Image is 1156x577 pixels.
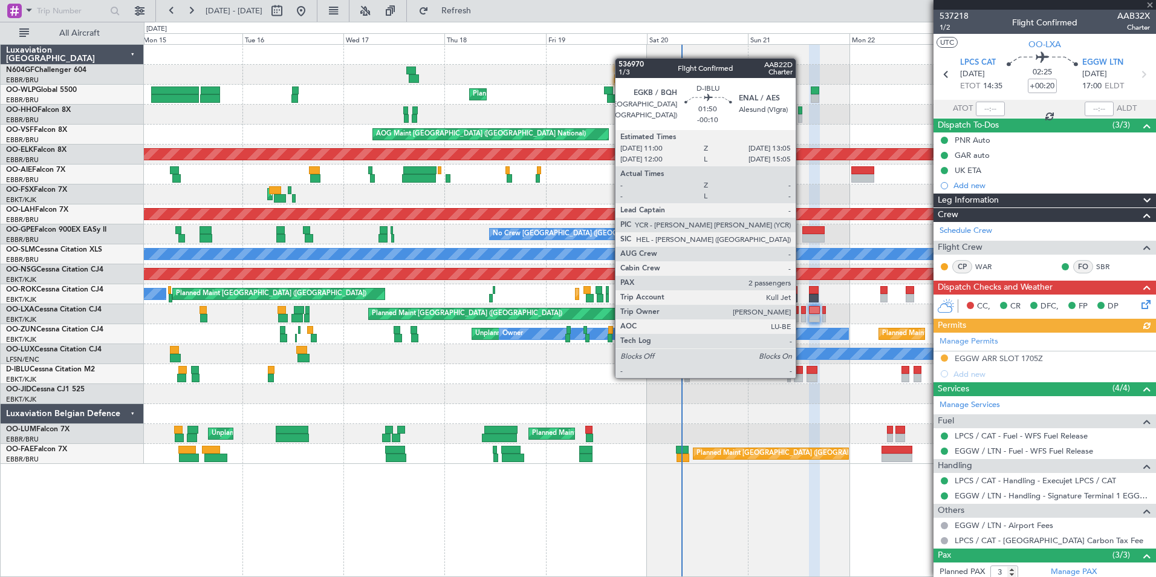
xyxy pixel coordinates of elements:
[650,345,722,363] div: No Crew Nancy (Essey)
[6,67,86,74] a: N604GFChallenger 604
[953,103,973,115] span: ATOT
[6,146,33,154] span: OO-ELK
[955,431,1088,441] a: LPCS / CAT - Fuel - WFS Fuel Release
[6,326,36,333] span: OO-ZUN
[960,68,985,80] span: [DATE]
[6,86,77,94] a: OO-WLPGlobal 5500
[6,106,37,114] span: OO-HHO
[502,325,523,343] div: Owner
[960,57,996,69] span: LPCS CAT
[13,24,131,43] button: All Aircraft
[532,425,751,443] div: Planned Maint [GEOGRAPHIC_DATA] ([GEOGRAPHIC_DATA] National)
[940,399,1000,411] a: Manage Services
[938,382,969,396] span: Services
[31,29,128,37] span: All Aircraft
[6,286,103,293] a: OO-ROKCessna Citation CJ4
[1073,260,1093,273] div: FO
[444,33,545,44] div: Thu 18
[849,33,950,44] div: Mon 22
[6,455,39,464] a: EBBR/BRU
[1012,16,1077,29] div: Flight Confirmed
[938,459,972,473] span: Handling
[955,475,1116,486] a: LPCS / CAT - Handling - Execujet LPCS / CAT
[1010,301,1021,313] span: CR
[6,435,39,444] a: EBBR/BRU
[6,275,36,284] a: EBKT/KJK
[6,295,36,304] a: EBKT/KJK
[6,126,67,134] a: OO-VSFFalcon 8X
[1079,301,1088,313] span: FP
[6,266,36,273] span: OO-NSG
[343,33,444,44] div: Wed 17
[6,206,35,214] span: OO-LAH
[146,24,167,34] div: [DATE]
[6,166,32,174] span: OO-AIE
[376,125,586,143] div: AOG Maint [GEOGRAPHIC_DATA] ([GEOGRAPHIC_DATA] National)
[372,305,562,323] div: Planned Maint [GEOGRAPHIC_DATA] ([GEOGRAPHIC_DATA])
[1096,261,1123,272] a: SBR
[6,135,39,145] a: EBBR/BRU
[6,326,103,333] a: OO-ZUNCessna Citation CJ4
[955,135,990,145] div: PNR Auto
[431,7,482,15] span: Refresh
[1033,67,1052,79] span: 02:25
[6,366,30,373] span: D-IBLU
[6,246,35,253] span: OO-SLM
[6,306,34,313] span: OO-LXA
[6,366,95,373] a: D-IBLUCessna Citation M2
[6,346,102,353] a: OO-LUXCessna Citation CJ4
[940,10,969,22] span: 537218
[6,215,39,224] a: EBBR/BRU
[955,491,1150,501] a: EGGW / LTN - Handling - Signature Terminal 1 EGGW / LTN
[6,186,34,194] span: OO-FSX
[6,155,39,165] a: EBBR/BRU
[1041,301,1059,313] span: DFC,
[1082,68,1107,80] span: [DATE]
[6,166,65,174] a: OO-AIEFalcon 7X
[6,266,103,273] a: OO-NSGCessna Citation CJ4
[6,175,39,184] a: EBBR/BRU
[697,445,915,463] div: Planned Maint [GEOGRAPHIC_DATA] ([GEOGRAPHIC_DATA] National)
[975,261,1002,272] a: WAR
[1117,103,1137,115] span: ALDT
[1117,10,1150,22] span: AAB32X
[176,285,366,303] div: Planned Maint [GEOGRAPHIC_DATA] ([GEOGRAPHIC_DATA])
[977,301,990,313] span: CC,
[955,520,1053,530] a: EGGW / LTN - Airport Fees
[6,206,68,214] a: OO-LAHFalcon 7X
[6,346,34,353] span: OO-LUX
[6,106,71,114] a: OO-HHOFalcon 8X
[960,80,980,93] span: ETOT
[6,96,39,105] a: EBBR/BRU
[475,325,671,343] div: Unplanned Maint [GEOGRAPHIC_DATA]-[GEOGRAPHIC_DATA]
[6,116,39,125] a: EBBR/BRU
[983,80,1002,93] span: 14:35
[1082,57,1123,69] span: EGGW LTN
[212,425,439,443] div: Unplanned Maint [GEOGRAPHIC_DATA] ([GEOGRAPHIC_DATA] National)
[6,386,31,393] span: OO-JID
[6,86,36,94] span: OO-WLP
[1117,22,1150,33] span: Charter
[955,165,981,175] div: UK ETA
[6,195,36,204] a: EBKT/KJK
[647,33,748,44] div: Sat 20
[6,446,34,453] span: OO-FAE
[6,67,34,74] span: N604GF
[6,426,36,433] span: OO-LUM
[1112,549,1130,561] span: (3/3)
[6,315,36,324] a: EBKT/KJK
[938,241,982,255] span: Flight Crew
[938,208,958,222] span: Crew
[271,185,403,203] div: AOG Maint Kortrijk-[GEOGRAPHIC_DATA]
[141,33,242,44] div: Mon 15
[6,426,70,433] a: OO-LUMFalcon 7X
[6,306,102,313] a: OO-LXACessna Citation CJ4
[473,85,536,103] div: Planned Maint Liege
[493,225,695,243] div: No Crew [GEOGRAPHIC_DATA] ([GEOGRAPHIC_DATA] National)
[546,33,647,44] div: Fri 19
[955,446,1093,456] a: EGGW / LTN - Fuel - WFS Fuel Release
[6,246,102,253] a: OO-SLMCessna Citation XLS
[938,504,964,518] span: Others
[242,33,343,44] div: Tue 16
[206,5,262,16] span: [DATE] - [DATE]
